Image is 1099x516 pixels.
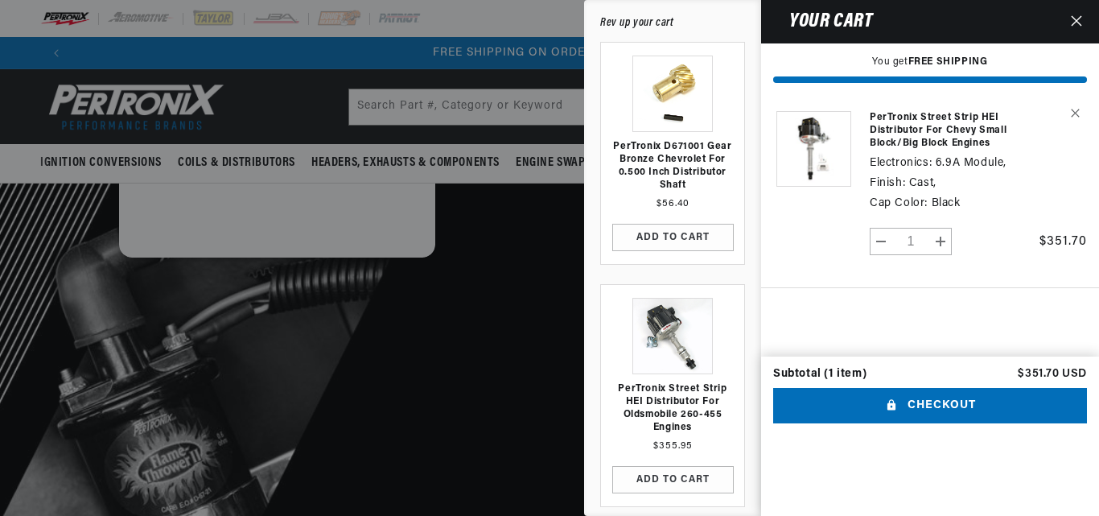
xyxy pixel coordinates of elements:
[936,157,1006,169] dd: 6.9A Module,
[892,228,930,255] input: Quantity for PerTronix Street Strip HEI Distributor for Chevy Small Block/Big Block Engines
[870,177,905,189] dt: Finish:
[908,57,988,67] strong: FREE SHIPPING
[870,197,928,209] dt: Cap Color:
[773,388,1087,424] button: Checkout
[773,14,872,30] h2: Your cart
[773,444,1087,480] iframe: PayPal-paypal
[1058,99,1086,127] button: Remove PerTronix Street Strip HEI Distributor for Chevy Small Block/Big Block Engines - 6.9A Modu...
[773,369,866,380] div: Subtotal (1 item)
[932,197,961,209] dd: Black
[870,157,932,169] dt: Electronics:
[1018,369,1087,380] p: $351.70 USD
[773,56,1087,69] p: You get
[1039,235,1087,248] span: $351.70
[909,177,936,189] dd: Cast,
[870,111,1030,150] a: PerTronix Street Strip HEI Distributor for Chevy Small Block/Big Block Engines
